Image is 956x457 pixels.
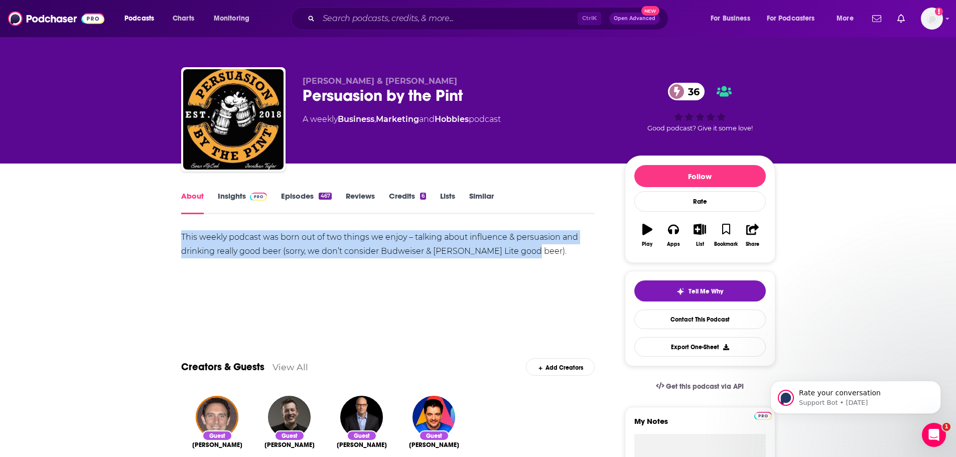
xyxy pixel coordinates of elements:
[893,10,909,27] a: Show notifications dropdown
[469,191,494,214] a: Similar
[714,241,738,247] div: Bookmark
[196,396,238,438] img: Reuben Swartz
[942,423,950,431] span: 1
[526,358,595,376] div: Add Creators
[687,217,713,253] button: List
[166,11,200,27] a: Charts
[711,12,750,26] span: For Business
[868,10,885,27] a: Show notifications dropdown
[419,114,435,124] span: and
[634,416,766,434] label: My Notes
[181,230,595,258] div: This weekly podcast was born out of two things we enjoy – talking about influence & persuasion an...
[666,382,744,391] span: Get this podcast via API
[183,69,284,170] img: Persuasion by the Pint
[634,217,660,253] button: Play
[264,441,315,449] span: [PERSON_NAME]
[754,410,772,420] a: Pro website
[739,217,765,253] button: Share
[641,6,659,16] span: New
[303,76,457,86] span: [PERSON_NAME] & [PERSON_NAME]
[214,12,249,26] span: Monitoring
[921,8,943,30] span: Logged in as MattieVG
[413,396,455,438] img: Thomas Helfrich
[634,280,766,301] button: tell me why sparkleTell Me Why
[634,310,766,329] a: Contact This Podcast
[921,8,943,30] button: Show profile menu
[173,12,194,26] span: Charts
[218,191,267,214] a: InsightsPodchaser Pro
[389,191,426,214] a: Credits6
[696,241,704,247] div: List
[374,114,376,124] span: ,
[689,287,723,295] span: Tell Me Why
[117,11,167,27] button: open menu
[647,124,753,132] span: Good podcast? Give it some love!
[755,360,956,430] iframe: Intercom notifications message
[614,16,655,21] span: Open Advanced
[634,337,766,357] button: Export One-Sheet
[301,7,678,30] div: Search podcasts, credits, & more...
[922,423,946,447] iframe: Intercom live chat
[192,441,242,449] a: Reuben Swartz
[124,12,154,26] span: Podcasts
[181,191,204,214] a: About
[281,191,331,214] a: Episodes467
[202,430,232,441] div: Guest
[578,12,601,25] span: Ctrl K
[668,83,705,100] a: 36
[754,412,772,420] img: Podchaser Pro
[634,191,766,212] div: Rate
[676,287,685,295] img: tell me why sparkle
[319,193,331,200] div: 467
[268,396,311,438] img: Jonathan Pritchard
[642,241,652,247] div: Play
[921,8,943,30] img: User Profile
[837,12,854,26] span: More
[250,193,267,201] img: Podchaser Pro
[346,191,375,214] a: Reviews
[8,9,104,28] img: Podchaser - Follow, Share and Rate Podcasts
[760,11,830,27] button: open menu
[420,193,426,200] div: 6
[660,217,687,253] button: Apps
[409,441,459,449] span: [PERSON_NAME]
[678,83,705,100] span: 36
[337,441,387,449] a: Scott Turman
[409,441,459,449] a: Thomas Helfrich
[746,241,759,247] div: Share
[830,11,866,27] button: open menu
[634,165,766,187] button: Follow
[767,12,815,26] span: For Podcasters
[340,396,383,438] img: Scott Turman
[264,441,315,449] a: Jonathan Pritchard
[272,362,308,372] a: View All
[648,374,752,399] a: Get this podcast via API
[419,430,449,441] div: Guest
[609,13,660,25] button: Open AdvancedNew
[435,114,469,124] a: Hobbies
[625,76,775,138] div: 36Good podcast? Give it some love!
[337,441,387,449] span: [PERSON_NAME]
[440,191,455,214] a: Lists
[704,11,763,27] button: open menu
[319,11,578,27] input: Search podcasts, credits, & more...
[376,114,419,124] a: Marketing
[181,361,264,373] a: Creators & Guests
[338,114,374,124] a: Business
[303,113,501,125] div: A weekly podcast
[275,430,305,441] div: Guest
[667,241,680,247] div: Apps
[192,441,242,449] span: [PERSON_NAME]
[207,11,262,27] button: open menu
[347,430,377,441] div: Guest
